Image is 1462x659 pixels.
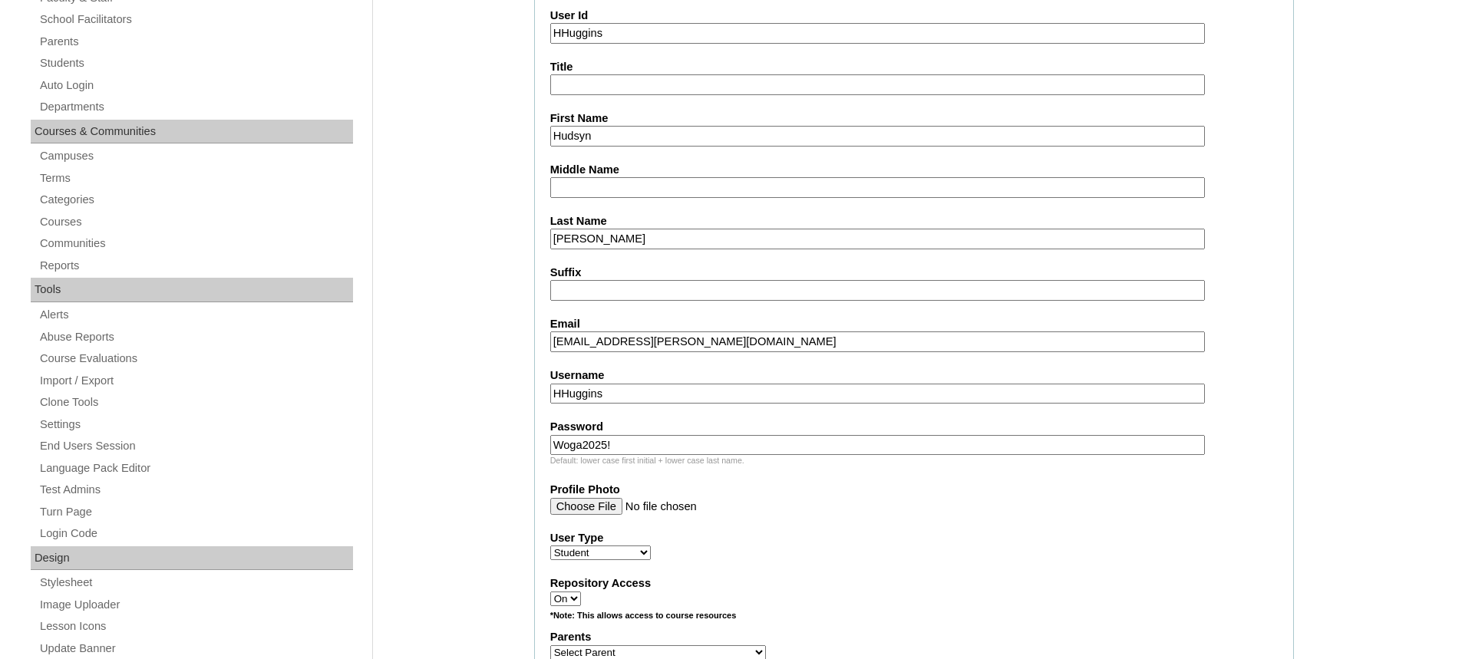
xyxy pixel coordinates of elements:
[550,59,1278,75] label: Title
[38,639,353,658] a: Update Banner
[31,546,353,571] div: Design
[38,328,353,347] a: Abuse Reports
[550,162,1278,178] label: Middle Name
[550,629,1278,645] label: Parents
[550,265,1278,281] label: Suffix
[38,349,353,368] a: Course Evaluations
[38,371,353,390] a: Import / Export
[38,213,353,232] a: Courses
[38,147,353,166] a: Campuses
[38,459,353,478] a: Language Pack Editor
[38,190,353,209] a: Categories
[38,256,353,275] a: Reports
[550,455,1278,466] div: Default: lower case first initial + lower case last name.
[38,415,353,434] a: Settings
[550,530,1278,546] label: User Type
[550,610,1278,629] div: *Note: This allows access to course resources
[38,76,353,95] a: Auto Login
[38,617,353,636] a: Lesson Icons
[38,234,353,253] a: Communities
[38,437,353,456] a: End Users Session
[550,367,1278,384] label: Username
[38,54,353,73] a: Students
[31,278,353,302] div: Tools
[38,595,353,615] a: Image Uploader
[38,305,353,325] a: Alerts
[550,419,1278,435] label: Password
[550,213,1278,229] label: Last Name
[38,524,353,543] a: Login Code
[38,97,353,117] a: Departments
[38,573,353,592] a: Stylesheet
[38,32,353,51] a: Parents
[550,110,1278,127] label: First Name
[31,120,353,144] div: Courses & Communities
[38,393,353,412] a: Clone Tools
[38,10,353,29] a: School Facilitators
[550,575,1278,591] label: Repository Access
[38,480,353,499] a: Test Admins
[550,8,1278,24] label: User Id
[550,316,1278,332] label: Email
[550,482,1278,498] label: Profile Photo
[38,502,353,522] a: Turn Page
[38,169,353,188] a: Terms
